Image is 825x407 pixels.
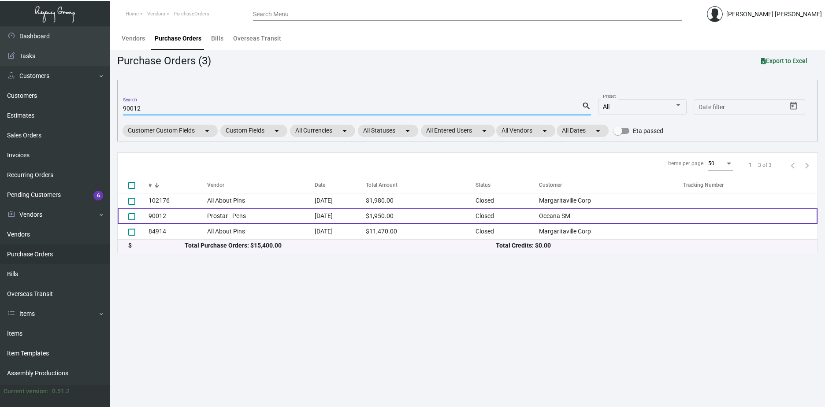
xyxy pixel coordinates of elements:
mat-chip: All Vendors [496,125,555,137]
div: Items per page: [668,159,705,167]
span: Home [126,11,139,17]
mat-chip: All Statuses [358,125,418,137]
div: Purchase Orders (3) [117,53,211,69]
mat-icon: arrow_drop_down [339,126,350,136]
div: Total Purchase Orders: $15,400.00 [185,241,496,250]
div: Status [476,181,491,189]
div: # [149,181,152,189]
td: 90012 [149,208,207,224]
td: [DATE] [315,193,366,208]
button: Open calendar [787,99,801,113]
mat-icon: arrow_drop_down [539,126,550,136]
td: All About Pins [207,224,315,239]
td: $1,980.00 [366,193,476,208]
div: Vendors [122,34,145,43]
div: Customer [539,181,562,189]
td: 102176 [149,193,207,208]
span: Vendors [147,11,165,17]
td: [DATE] [315,224,366,239]
td: Margaritaville Corp [539,193,683,208]
td: Oceana SM [539,208,683,224]
div: Date [315,181,325,189]
span: PurchaseOrders [174,11,209,17]
td: All About Pins [207,193,315,208]
mat-icon: arrow_drop_down [271,126,282,136]
div: Bills [211,34,223,43]
span: Export to Excel [761,57,807,64]
div: Total Amount [366,181,398,189]
td: Closed [476,193,539,208]
span: Eta passed [633,126,663,136]
td: Margaritaville Corp [539,224,683,239]
span: 50 [708,160,714,166]
div: Tracking Number [683,181,818,189]
mat-chip: Customer Custom Fields [123,125,218,137]
div: Status [476,181,539,189]
mat-icon: arrow_drop_down [402,126,413,136]
img: admin@bootstrapmaster.com [707,6,723,22]
mat-chip: All Entered Users [421,125,495,137]
div: [PERSON_NAME] [PERSON_NAME] [726,10,822,19]
div: Current version: [4,387,48,396]
mat-icon: search [582,101,591,111]
button: Previous page [786,158,800,172]
div: Total Credits: $0.00 [496,241,807,250]
mat-chip: All Currencies [290,125,355,137]
td: $1,950.00 [366,208,476,224]
div: 1 – 3 of 3 [749,161,772,169]
div: Customer [539,181,683,189]
div: Overseas Transit [233,34,281,43]
input: Start date [699,104,726,111]
div: Purchase Orders [155,34,201,43]
div: Vendor [207,181,224,189]
mat-chip: Custom Fields [220,125,287,137]
mat-icon: arrow_drop_down [593,126,603,136]
mat-icon: arrow_drop_down [479,126,490,136]
div: Vendor [207,181,315,189]
td: Prostar - Pens [207,208,315,224]
div: Date [315,181,366,189]
input: End date [733,104,776,111]
span: All [603,103,609,110]
mat-icon: arrow_drop_down [202,126,212,136]
button: Next page [800,158,814,172]
td: Closed [476,224,539,239]
div: Tracking Number [683,181,724,189]
td: Closed [476,208,539,224]
td: $11,470.00 [366,224,476,239]
div: # [149,181,207,189]
div: $ [128,241,185,250]
td: [DATE] [315,208,366,224]
button: Export to Excel [754,53,814,69]
div: Total Amount [366,181,476,189]
td: 84914 [149,224,207,239]
mat-select: Items per page: [708,161,733,167]
div: 0.51.2 [52,387,70,396]
mat-chip: All Dates [557,125,609,137]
